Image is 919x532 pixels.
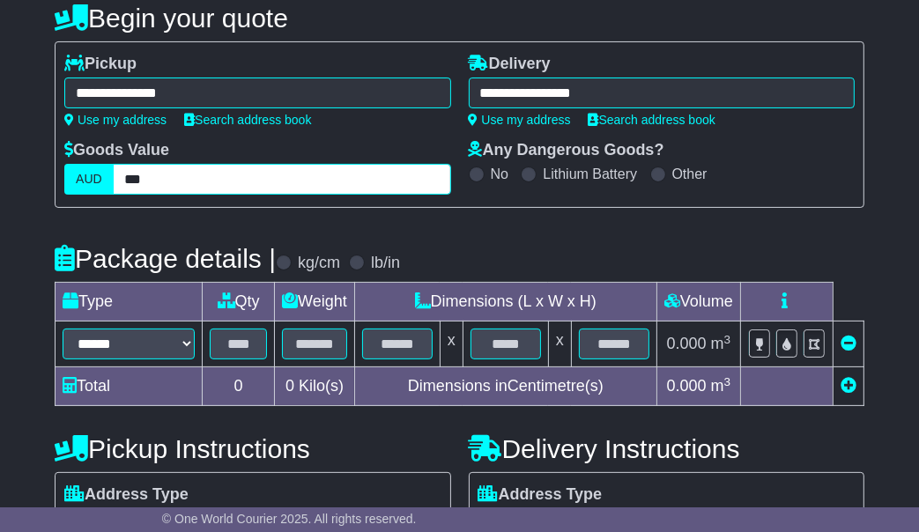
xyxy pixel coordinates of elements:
h4: Begin your quote [55,4,864,33]
span: m [711,335,731,352]
label: AUD [64,164,114,195]
span: m [711,377,731,395]
label: Goods Value [64,141,169,160]
label: kg/cm [298,254,340,273]
a: Remove this item [841,335,856,352]
td: Weight [275,283,355,321]
td: Kilo(s) [275,367,355,406]
td: x [440,321,463,367]
label: No [491,166,508,182]
td: x [548,321,571,367]
a: Add new item [841,377,856,395]
td: Dimensions (L x W x H) [354,283,656,321]
span: 0.000 [667,377,707,395]
a: Use my address [469,113,571,127]
td: Qty [203,283,275,321]
label: Pickup [64,55,137,74]
span: 0 [285,377,294,395]
td: 0 [203,367,275,406]
label: Address Type [64,485,189,505]
label: Lithium Battery [543,166,637,182]
span: © One World Courier 2025. All rights reserved. [162,512,417,526]
label: lb/in [371,254,400,273]
a: Search address book [184,113,311,127]
h4: Pickup Instructions [55,434,450,463]
sup: 3 [724,375,731,388]
a: Use my address [64,113,167,127]
span: 0.000 [667,335,707,352]
td: Type [56,283,203,321]
h4: Package details | [55,244,276,273]
label: Other [672,166,708,182]
h4: Delivery Instructions [469,434,864,463]
td: Total [56,367,203,406]
sup: 3 [724,333,731,346]
label: Delivery [469,55,551,74]
label: Any Dangerous Goods? [469,141,664,160]
td: Dimensions in Centimetre(s) [354,367,656,406]
a: Search address book [589,113,715,127]
td: Volume [656,283,740,321]
label: Address Type [478,485,603,505]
